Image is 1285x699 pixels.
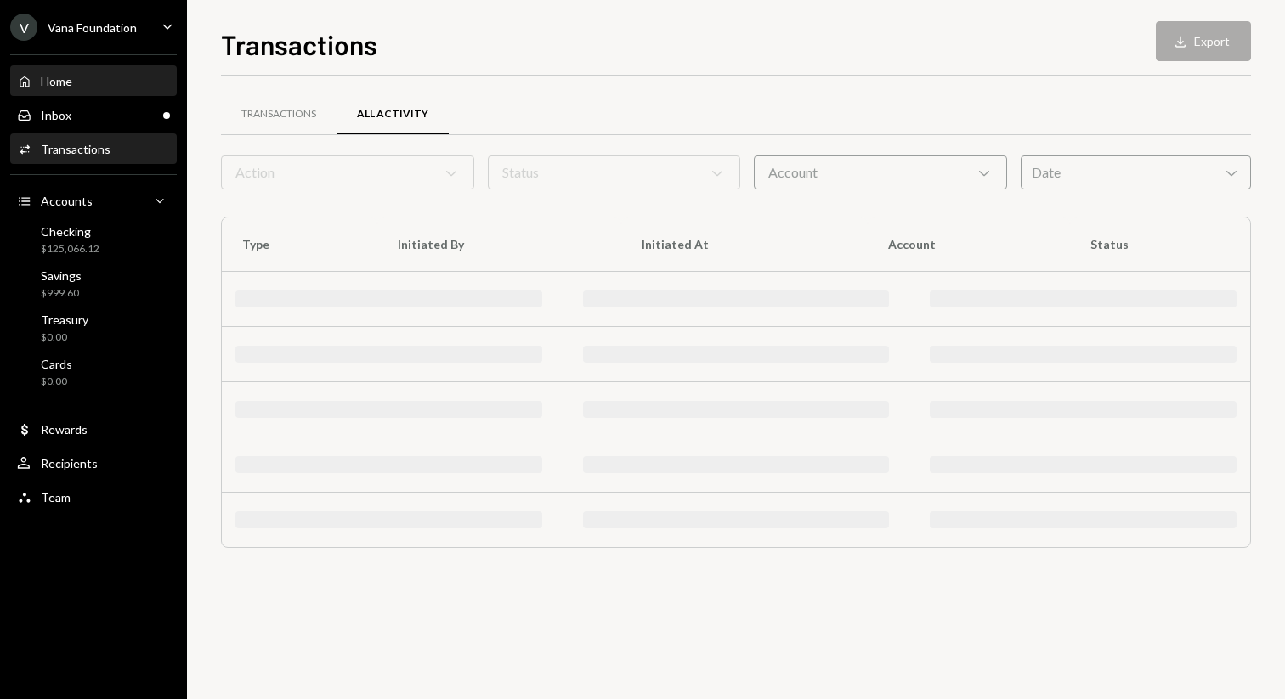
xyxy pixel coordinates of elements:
[357,107,428,121] div: All Activity
[41,108,71,122] div: Inbox
[10,448,177,478] a: Recipients
[621,217,868,272] th: Initiated At
[41,194,93,208] div: Accounts
[41,490,71,505] div: Team
[41,268,82,283] div: Savings
[41,224,99,239] div: Checking
[10,14,37,41] div: V
[10,414,177,444] a: Rewards
[10,185,177,216] a: Accounts
[48,20,137,35] div: Vana Foundation
[10,133,177,164] a: Transactions
[10,352,177,392] a: Cards$0.00
[222,217,377,272] th: Type
[41,286,82,301] div: $999.60
[10,65,177,96] a: Home
[754,155,1007,189] div: Account
[1021,155,1251,189] div: Date
[10,219,177,260] a: Checking$125,066.12
[41,422,88,437] div: Rewards
[10,307,177,348] a: Treasury$0.00
[221,93,337,136] a: Transactions
[41,357,72,371] div: Cards
[41,313,88,327] div: Treasury
[10,482,177,512] a: Team
[868,217,1069,272] th: Account
[41,74,72,88] div: Home
[1070,217,1250,272] th: Status
[337,93,449,136] a: All Activity
[241,107,316,121] div: Transactions
[41,242,99,256] div: $125,066.12
[41,330,88,345] div: $0.00
[10,99,177,130] a: Inbox
[377,217,622,272] th: Initiated By
[221,27,377,61] h1: Transactions
[10,263,177,304] a: Savings$999.60
[41,142,110,156] div: Transactions
[41,456,98,471] div: Recipients
[41,375,72,389] div: $0.00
